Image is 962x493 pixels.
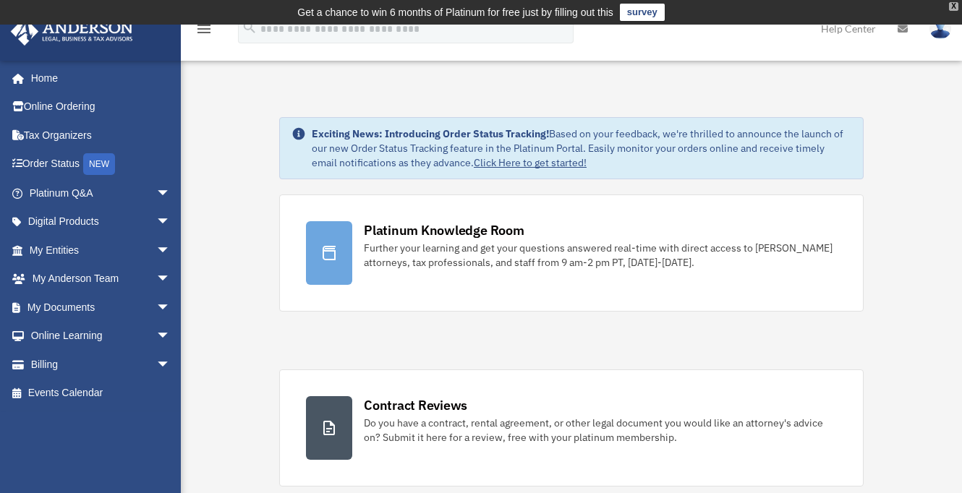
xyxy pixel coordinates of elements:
a: My Documentsarrow_drop_down [10,293,192,322]
a: Home [10,64,185,93]
a: Tax Organizers [10,121,192,150]
a: survey [620,4,665,21]
span: arrow_drop_down [156,207,185,237]
span: arrow_drop_down [156,236,185,265]
span: arrow_drop_down [156,322,185,351]
a: Billingarrow_drop_down [10,350,192,379]
span: arrow_drop_down [156,179,185,208]
div: Further your learning and get your questions answered real-time with direct access to [PERSON_NAM... [364,241,837,270]
div: Get a chance to win 6 months of Platinum for free just by filling out this [297,4,613,21]
div: NEW [83,153,115,175]
div: close [949,2,958,11]
span: arrow_drop_down [156,265,185,294]
a: Events Calendar [10,379,192,408]
a: My Anderson Teamarrow_drop_down [10,265,192,293]
a: Platinum Q&Aarrow_drop_down [10,179,192,207]
a: Click Here to get started! [474,156,587,169]
img: Anderson Advisors Platinum Portal [7,17,137,46]
img: User Pic [929,18,951,39]
a: Online Ordering [10,93,192,121]
a: Platinum Knowledge Room Further your learning and get your questions answered real-time with dire... [279,194,864,312]
div: Platinum Knowledge Room [364,221,524,239]
a: Digital Productsarrow_drop_down [10,207,192,236]
div: Do you have a contract, rental agreement, or other legal document you would like an attorney's ad... [364,416,837,445]
a: My Entitiesarrow_drop_down [10,236,192,265]
a: Order StatusNEW [10,150,192,179]
i: menu [195,20,213,38]
span: arrow_drop_down [156,350,185,380]
span: arrow_drop_down [156,293,185,322]
a: menu [195,25,213,38]
i: search [242,20,257,35]
div: Contract Reviews [364,396,467,414]
strong: Exciting News: Introducing Order Status Tracking! [312,127,549,140]
div: Based on your feedback, we're thrilled to announce the launch of our new Order Status Tracking fe... [312,127,851,170]
a: Online Learningarrow_drop_down [10,322,192,351]
a: Contract Reviews Do you have a contract, rental agreement, or other legal document you would like... [279,369,864,486]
